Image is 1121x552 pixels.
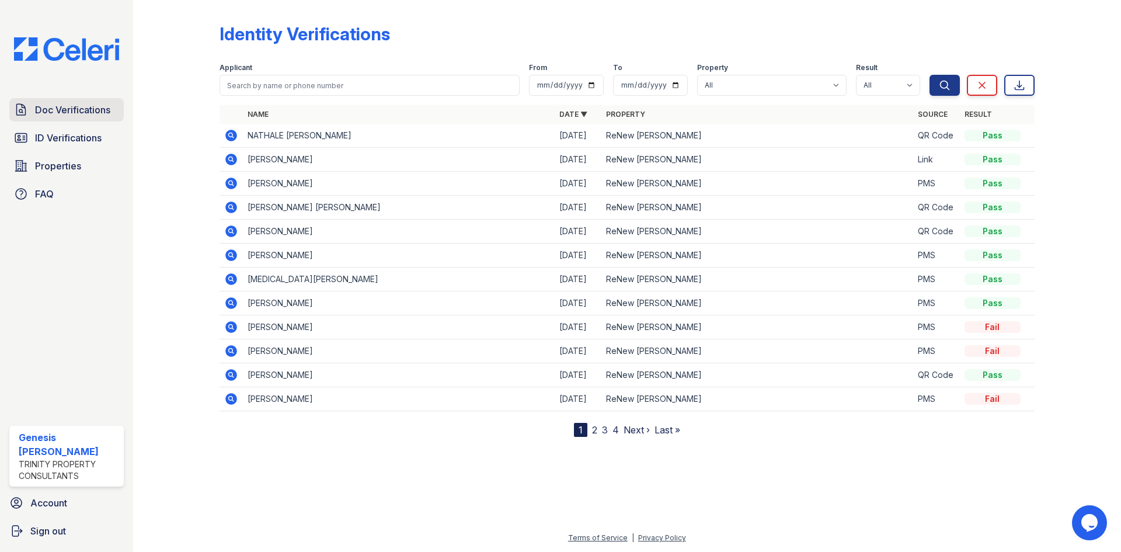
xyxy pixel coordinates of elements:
[655,424,680,436] a: Last »
[35,159,81,173] span: Properties
[965,130,1021,141] div: Pass
[965,110,992,119] a: Result
[574,423,587,437] div: 1
[555,268,601,291] td: [DATE]
[568,533,628,542] a: Terms of Service
[632,533,634,542] div: |
[1072,505,1109,540] iframe: chat widget
[555,172,601,196] td: [DATE]
[555,339,601,363] td: [DATE]
[612,424,619,436] a: 4
[220,75,520,96] input: Search by name or phone number
[913,387,960,411] td: PMS
[592,424,597,436] a: 2
[243,291,555,315] td: [PERSON_NAME]
[5,519,128,543] a: Sign out
[913,315,960,339] td: PMS
[243,196,555,220] td: [PERSON_NAME] [PERSON_NAME]
[638,533,686,542] a: Privacy Policy
[965,297,1021,309] div: Pass
[243,387,555,411] td: [PERSON_NAME]
[220,23,390,44] div: Identity Verifications
[19,431,119,459] div: Genesis [PERSON_NAME]
[555,148,601,172] td: [DATE]
[913,268,960,291] td: PMS
[601,315,913,339] td: ReNew [PERSON_NAME]
[243,268,555,291] td: [MEDICAL_DATA][PERSON_NAME]
[9,154,124,178] a: Properties
[555,363,601,387] td: [DATE]
[965,393,1021,405] div: Fail
[243,339,555,363] td: [PERSON_NAME]
[555,315,601,339] td: [DATE]
[965,273,1021,285] div: Pass
[965,369,1021,381] div: Pass
[913,339,960,363] td: PMS
[856,63,878,72] label: Result
[601,268,913,291] td: ReNew [PERSON_NAME]
[601,172,913,196] td: ReNew [PERSON_NAME]
[555,244,601,268] td: [DATE]
[559,110,587,119] a: Date ▼
[965,202,1021,213] div: Pass
[243,220,555,244] td: [PERSON_NAME]
[697,63,728,72] label: Property
[243,315,555,339] td: [PERSON_NAME]
[35,131,102,145] span: ID Verifications
[243,172,555,196] td: [PERSON_NAME]
[9,126,124,150] a: ID Verifications
[913,220,960,244] td: QR Code
[624,424,650,436] a: Next ›
[601,291,913,315] td: ReNew [PERSON_NAME]
[965,321,1021,333] div: Fail
[965,225,1021,237] div: Pass
[606,110,645,119] a: Property
[913,291,960,315] td: PMS
[243,244,555,268] td: [PERSON_NAME]
[220,63,252,72] label: Applicant
[9,98,124,121] a: Doc Verifications
[555,196,601,220] td: [DATE]
[243,124,555,148] td: NATHALE [PERSON_NAME]
[965,345,1021,357] div: Fail
[913,172,960,196] td: PMS
[913,148,960,172] td: Link
[601,363,913,387] td: ReNew [PERSON_NAME]
[601,196,913,220] td: ReNew [PERSON_NAME]
[913,124,960,148] td: QR Code
[243,148,555,172] td: [PERSON_NAME]
[918,110,948,119] a: Source
[30,496,67,510] span: Account
[9,182,124,206] a: FAQ
[529,63,547,72] label: From
[5,37,128,61] img: CE_Logo_Blue-a8612792a0a2168367f1c8372b55b34899dd931a85d93a1a3d3e32e68fde9ad4.png
[601,148,913,172] td: ReNew [PERSON_NAME]
[19,459,119,482] div: Trinity Property Consultants
[243,363,555,387] td: [PERSON_NAME]
[613,63,622,72] label: To
[913,363,960,387] td: QR Code
[555,220,601,244] td: [DATE]
[601,387,913,411] td: ReNew [PERSON_NAME]
[555,291,601,315] td: [DATE]
[965,178,1021,189] div: Pass
[30,524,66,538] span: Sign out
[965,249,1021,261] div: Pass
[601,124,913,148] td: ReNew [PERSON_NAME]
[965,154,1021,165] div: Pass
[555,387,601,411] td: [DATE]
[601,339,913,363] td: ReNew [PERSON_NAME]
[913,196,960,220] td: QR Code
[5,491,128,515] a: Account
[555,124,601,148] td: [DATE]
[601,220,913,244] td: ReNew [PERSON_NAME]
[913,244,960,268] td: PMS
[601,244,913,268] td: ReNew [PERSON_NAME]
[602,424,608,436] a: 3
[35,187,54,201] span: FAQ
[35,103,110,117] span: Doc Verifications
[248,110,269,119] a: Name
